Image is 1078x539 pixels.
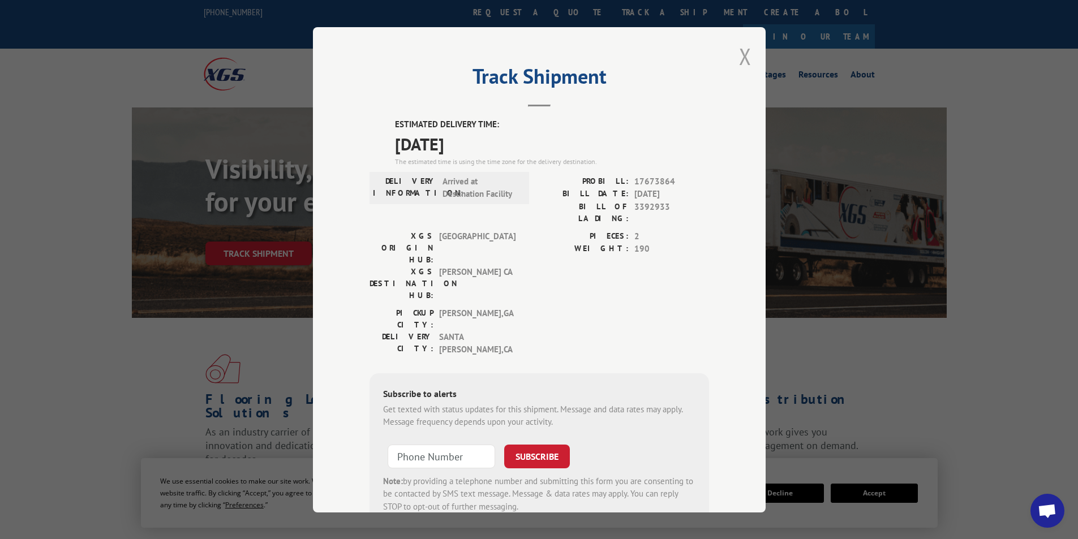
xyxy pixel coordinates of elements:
label: ESTIMATED DELIVERY TIME: [395,118,709,131]
span: SANTA [PERSON_NAME] , CA [439,330,516,356]
span: 190 [634,243,709,256]
span: Arrived at Destination Facility [443,175,519,200]
div: Open chat [1030,494,1064,528]
h2: Track Shipment [370,68,709,90]
input: Phone Number [388,444,495,468]
label: PROBILL: [539,175,629,188]
div: Get texted with status updates for this shipment. Message and data rates may apply. Message frequ... [383,403,695,428]
div: Subscribe to alerts [383,386,695,403]
label: XGS DESTINATION HUB: [370,265,433,301]
label: PICKUP CITY: [370,307,433,330]
span: [PERSON_NAME] , GA [439,307,516,330]
span: [PERSON_NAME] CA [439,265,516,301]
label: BILL DATE: [539,188,629,201]
span: [GEOGRAPHIC_DATA] [439,230,516,265]
span: 17673864 [634,175,709,188]
span: 3392933 [634,200,709,224]
label: BILL OF LADING: [539,200,629,224]
span: [DATE] [395,131,709,156]
span: [DATE] [634,188,709,201]
label: WEIGHT: [539,243,629,256]
label: XGS ORIGIN HUB: [370,230,433,265]
button: Close modal [739,41,751,71]
strong: Note: [383,475,403,486]
label: DELIVERY CITY: [370,330,433,356]
label: PIECES: [539,230,629,243]
span: 2 [634,230,709,243]
button: SUBSCRIBE [504,444,570,468]
div: The estimated time is using the time zone for the delivery destination. [395,156,709,166]
label: DELIVERY INFORMATION: [373,175,437,200]
div: by providing a telephone number and submitting this form you are consenting to be contacted by SM... [383,475,695,513]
